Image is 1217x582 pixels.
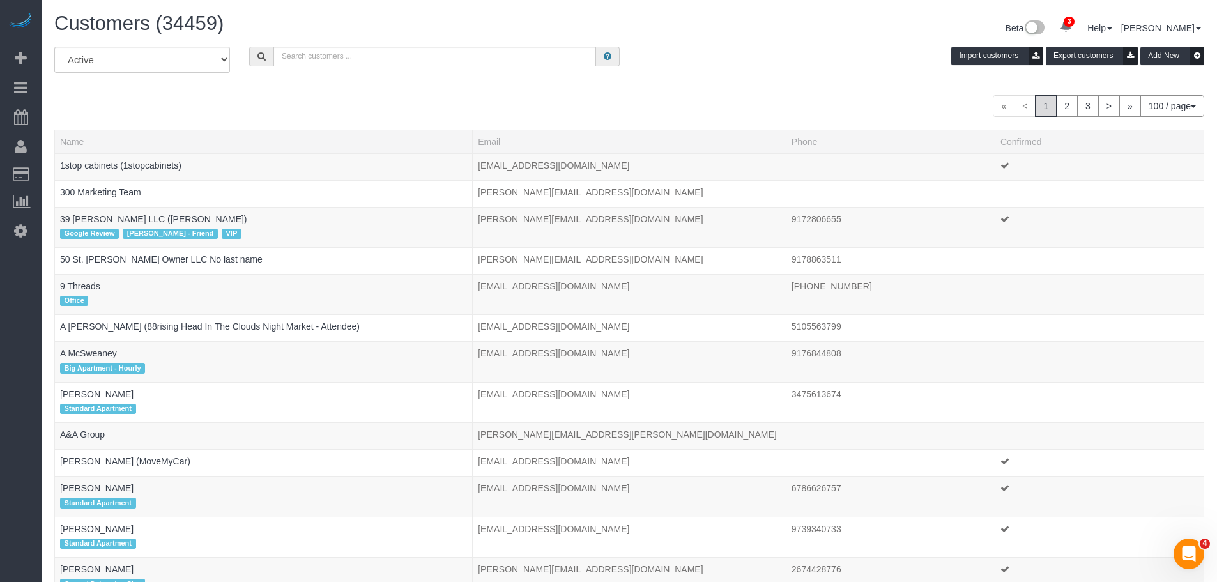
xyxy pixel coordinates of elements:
td: Phone [786,153,995,180]
a: 1stop cabinets (1stopcabinets) [60,160,181,171]
a: Beta [1006,23,1045,33]
td: Email [473,342,786,382]
button: 100 / page [1140,95,1204,117]
td: Email [473,153,786,180]
td: Email [473,315,786,342]
a: [PERSON_NAME] [60,524,134,534]
span: 1 [1035,95,1057,117]
th: Confirmed [995,130,1204,153]
div: Tags [60,494,467,511]
nav: Pagination navigation [993,95,1204,117]
td: Confirmed [995,274,1204,314]
span: 4 [1200,539,1210,549]
button: Add New [1140,47,1204,65]
td: Confirmed [995,477,1204,517]
td: Confirmed [995,153,1204,180]
span: Standard Apartment [60,498,136,508]
span: Standard Apartment [60,404,136,414]
th: Name [55,130,473,153]
td: Phone [786,315,995,342]
a: A&A Group [60,429,105,440]
a: 300 Marketing Team [60,187,141,197]
td: Name [55,207,473,247]
td: Name [55,247,473,274]
img: Automaid Logo [8,13,33,31]
div: Tags [60,360,467,376]
td: Confirmed [995,450,1204,477]
a: 3 [1053,13,1078,41]
div: Tags [60,401,467,417]
a: [PERSON_NAME] (MoveMyCar) [60,456,190,466]
span: [PERSON_NAME] - Friend [123,229,218,239]
td: Confirmed [995,315,1204,342]
td: Confirmed [995,247,1204,274]
td: Name [55,180,473,207]
td: Confirmed [995,517,1204,557]
a: [PERSON_NAME] [1121,23,1201,33]
input: Search customers ... [273,47,596,66]
a: » [1119,95,1141,117]
td: Confirmed [995,423,1204,450]
td: Phone [786,180,995,207]
a: > [1098,95,1120,117]
div: Tags [60,468,467,471]
span: VIP [222,229,241,239]
div: Tags [60,441,467,444]
td: Phone [786,450,995,477]
span: Standard Apartment [60,539,136,549]
td: Name [55,315,473,342]
th: Phone [786,130,995,153]
td: Email [473,180,786,207]
td: Name [55,274,473,314]
a: [PERSON_NAME] [60,389,134,399]
td: Name [55,517,473,557]
td: Name [55,423,473,450]
td: Phone [786,477,995,517]
td: Email [473,517,786,557]
td: Email [473,450,786,477]
td: Email [473,207,786,247]
td: Name [55,153,473,180]
span: Big Apartment - Hourly [60,363,145,373]
a: A McSweaney [60,348,117,358]
span: Office [60,296,88,306]
td: Email [473,274,786,314]
img: New interface [1023,20,1045,37]
td: Phone [786,423,995,450]
div: Tags [60,293,467,309]
td: Name [55,382,473,422]
td: Confirmed [995,207,1204,247]
td: Name [55,477,473,517]
td: Phone [786,382,995,422]
a: [PERSON_NAME] [60,483,134,493]
td: Name [55,450,473,477]
td: Email [473,477,786,517]
td: Confirmed [995,342,1204,382]
a: 9 Threads [60,281,100,291]
a: 39 [PERSON_NAME] LLC ([PERSON_NAME]) [60,214,247,224]
th: Email [473,130,786,153]
td: Phone [786,274,995,314]
a: 3 [1077,95,1099,117]
td: Confirmed [995,382,1204,422]
div: Tags [60,535,467,552]
div: Tags [60,172,467,175]
td: Email [473,423,786,450]
div: Tags [60,199,467,202]
a: A [PERSON_NAME] (88rising Head In The Clouds Night Market - Attendee) [60,321,360,332]
td: Confirmed [995,180,1204,207]
a: [PERSON_NAME] [60,564,134,574]
span: Google Review [60,229,119,239]
td: Email [473,247,786,274]
td: Email [473,382,786,422]
div: Tags [60,266,467,269]
td: Phone [786,517,995,557]
span: Customers (34459) [54,12,224,34]
span: < [1014,95,1036,117]
a: 50 St. [PERSON_NAME] Owner LLC No last name [60,254,263,264]
iframe: Intercom live chat [1174,539,1204,569]
td: Phone [786,207,995,247]
div: Tags [60,226,467,242]
span: 3 [1064,17,1075,27]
